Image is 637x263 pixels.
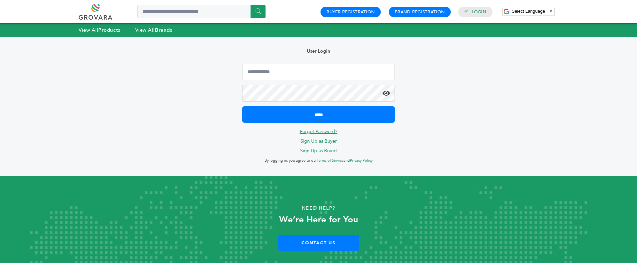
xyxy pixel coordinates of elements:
[300,148,337,154] a: Sign Up as Brand
[98,27,120,33] strong: Products
[300,128,337,135] a: Forgot Password?
[307,48,330,54] b: User Login
[137,5,266,18] input: Search a product or brand...
[301,138,337,144] a: Sign Up as Buyer
[395,9,445,15] a: Brand Registration
[242,85,395,102] input: Password
[472,9,486,15] a: Login
[279,214,358,226] strong: We’re Here for You
[32,203,605,213] p: Need Help?
[79,27,121,33] a: View AllProducts
[155,27,172,33] strong: Brands
[350,158,372,163] a: Privacy Policy
[326,9,375,15] a: Buyer Registration
[135,27,173,33] a: View AllBrands
[278,235,359,251] a: Contact Us
[242,64,395,80] input: Email Address
[242,157,395,165] p: By logging in, you agree to our and
[549,9,553,14] span: ▼
[512,9,545,14] span: Select Language
[512,9,553,14] a: Select Language​
[317,158,343,163] a: Terms of Service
